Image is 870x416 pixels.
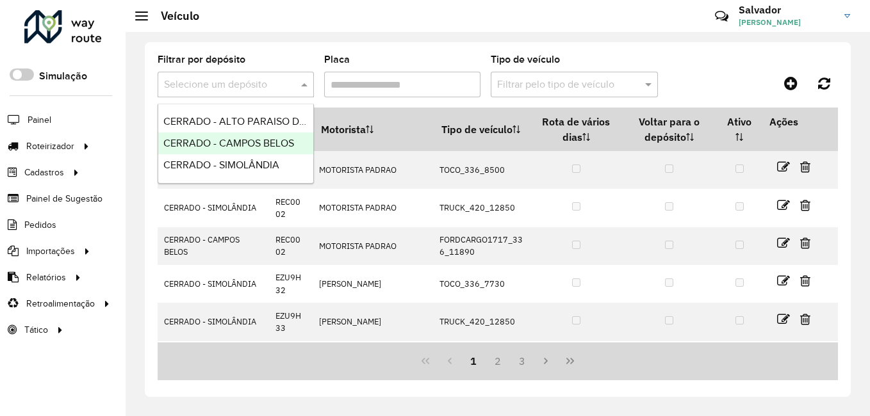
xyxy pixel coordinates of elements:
td: EZU9H33 [269,303,313,340]
span: Relatórios [26,271,66,284]
td: MOTORISTA PADRAO [312,227,432,265]
td: CERRADO - SIMOLÂNDIA [158,341,269,379]
a: Editar [777,234,790,252]
td: TRUCK_420_12850 [432,341,532,379]
ng-dropdown-panel: Options list [158,104,314,184]
td: CERRADO - SIMOLÂNDIA [158,265,269,303]
span: CERRADO - SIMOLÂNDIA [163,159,279,170]
a: Contato Rápido [708,3,735,30]
td: CERRADO - SIMOLÂNDIA [158,189,269,227]
h3: Salvador [739,4,835,16]
a: Excluir [800,234,810,252]
label: Simulação [39,68,87,84]
a: Editar [777,310,790,328]
span: Tático [24,323,48,337]
button: 2 [486,349,510,373]
td: EZU9H35 [269,341,313,379]
span: Cadastros [24,166,64,179]
td: EZU9H32 [269,265,313,303]
span: CERRADO - CAMPOS BELOS [163,138,294,148]
button: Next Page [534,349,559,373]
th: Ações [760,108,837,135]
a: Editar [777,196,790,214]
th: Voltar para o depósito [620,108,718,151]
span: Pedidos [24,218,56,232]
span: CERRADO - ALTO PARAISO DE GOIAS [163,116,338,127]
td: [PERSON_NAME] [312,341,432,379]
td: CERRADO - SIMOLÂNDIA [158,303,269,340]
td: TOCO_336_8500 [432,151,532,189]
span: Retroalimentação [26,297,95,310]
button: Last Page [558,349,582,373]
th: Tipo de veículo [432,108,532,151]
a: Excluir [800,272,810,289]
a: Editar [777,158,790,175]
a: Editar [777,272,790,289]
a: Excluir [800,196,810,214]
span: [PERSON_NAME] [739,17,835,28]
td: FORDCARGO1717_336_11890 [432,227,532,265]
td: [PERSON_NAME] [312,303,432,340]
th: Rota de vários dias [532,108,620,151]
th: Ativo [718,108,760,151]
a: Excluir [800,158,810,175]
td: MOTORISTA PADRAO [312,189,432,227]
td: TOCO_336_7730 [432,265,532,303]
span: Roteirizador [26,140,74,153]
button: 3 [510,349,534,373]
td: REC0002 [269,189,313,227]
h2: Veículo [148,9,199,23]
td: TRUCK_420_12850 [432,189,532,227]
span: Painel [28,113,51,127]
td: MOTORISTA PADRAO [312,151,432,189]
span: Importações [26,244,75,258]
td: TRUCK_420_12850 [432,303,532,340]
span: Painel de Sugestão [26,192,103,205]
td: [PERSON_NAME] [312,265,432,303]
label: Tipo de veículo [491,52,560,67]
td: CERRADO - CAMPOS BELOS [158,227,269,265]
label: Filtrar por depósito [158,52,245,67]
label: Placa [324,52,350,67]
button: 1 [461,349,486,373]
a: Excluir [800,310,810,328]
td: REC0002 [269,227,313,265]
th: Motorista [312,108,432,151]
